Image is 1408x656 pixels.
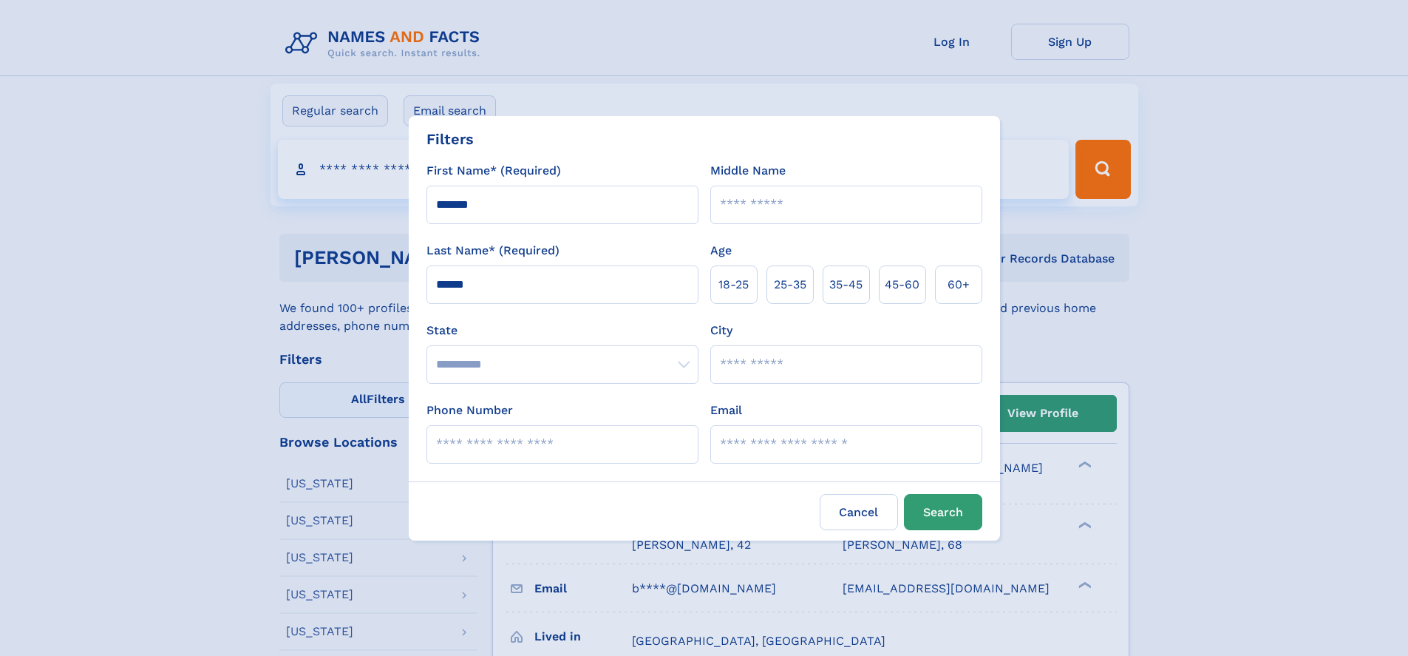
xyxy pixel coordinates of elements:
[904,494,982,530] button: Search
[426,322,698,339] label: State
[710,242,732,260] label: Age
[426,402,513,419] label: Phone Number
[885,276,919,294] span: 45‑60
[426,242,560,260] label: Last Name* (Required)
[426,128,474,150] div: Filters
[426,162,561,180] label: First Name* (Required)
[718,276,749,294] span: 18‑25
[829,276,863,294] span: 35‑45
[774,276,806,294] span: 25‑35
[710,162,786,180] label: Middle Name
[948,276,970,294] span: 60+
[710,322,732,339] label: City
[820,494,898,530] label: Cancel
[710,402,742,419] label: Email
